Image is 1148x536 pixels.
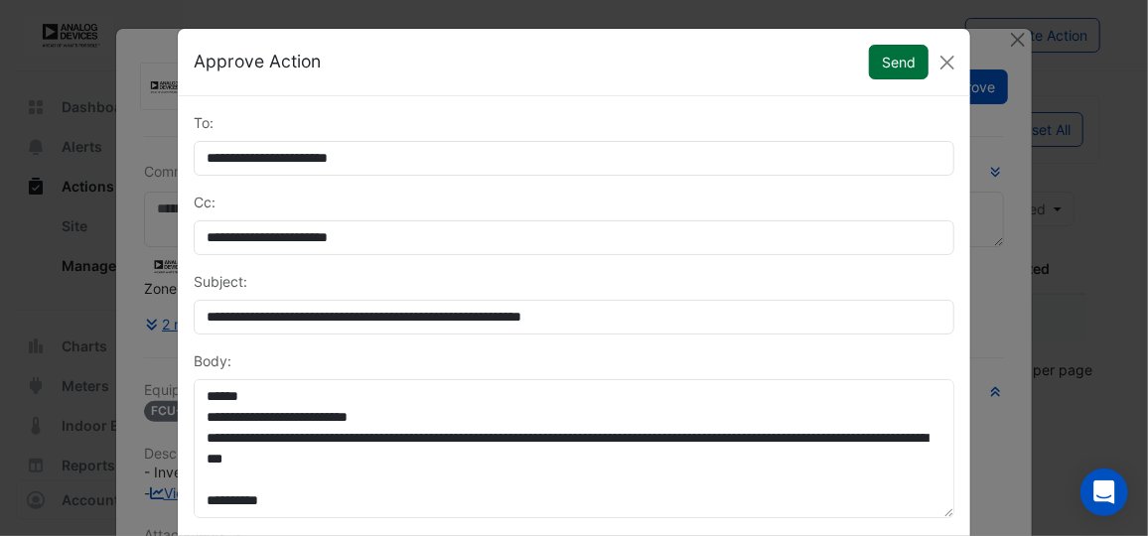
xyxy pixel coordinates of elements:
[194,350,231,371] label: Body:
[194,112,214,133] label: To:
[869,45,929,79] button: Send
[194,49,321,74] h5: Approve Action
[1080,469,1128,516] div: Open Intercom Messenger
[194,271,247,292] label: Subject:
[194,192,215,212] label: Cc:
[933,48,962,77] button: Close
